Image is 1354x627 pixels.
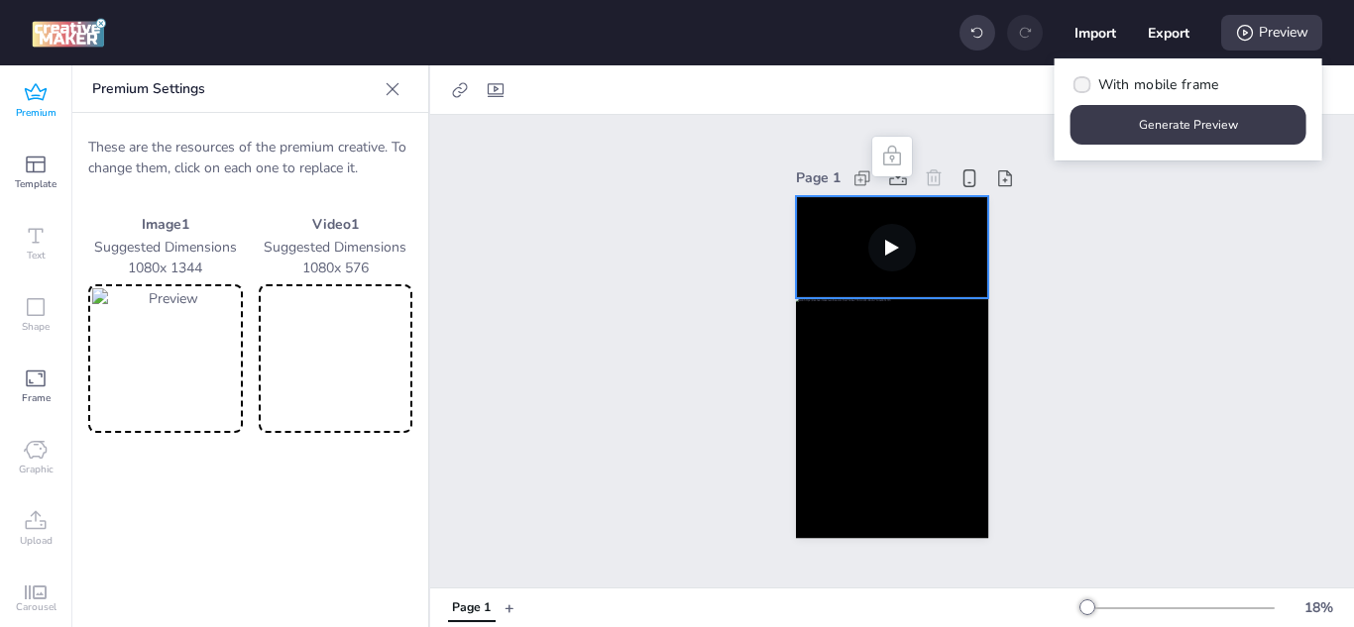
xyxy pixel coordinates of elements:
[88,237,243,258] p: Suggested Dimensions
[1074,12,1116,53] button: Import
[16,105,56,121] span: Premium
[438,590,505,625] div: Tabs
[88,214,243,235] p: Image 1
[259,258,413,278] p: 1080 x 576
[452,599,491,617] div: Page 1
[796,167,841,188] div: Page 1
[1221,15,1322,51] div: Preview
[15,176,56,192] span: Template
[259,237,413,258] p: Suggested Dimensions
[20,533,53,549] span: Upload
[1148,12,1189,53] button: Export
[32,18,106,48] img: logo Creative Maker
[88,258,243,278] p: 1080 x 1344
[505,590,514,625] button: +
[1295,597,1342,618] div: 18 %
[1071,105,1306,145] button: Generate Preview
[22,319,50,335] span: Shape
[19,462,54,477] span: Graphic
[92,65,377,113] p: Premium Settings
[88,137,412,178] p: These are the resources of the premium creative. To change them, click on each one to replace it.
[92,288,239,429] img: Preview
[16,599,56,615] span: Carousel
[1098,74,1219,95] span: With mobile frame
[22,390,51,406] span: Frame
[259,214,413,235] p: Video 1
[27,248,46,263] span: Text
